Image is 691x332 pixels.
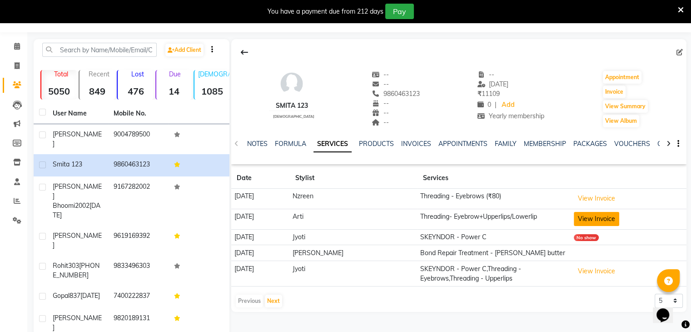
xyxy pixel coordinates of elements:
[614,140,650,148] a: VOUCHERS
[438,140,487,148] a: APPOINTMENTS
[47,103,108,124] th: User Name
[372,70,389,79] span: --
[231,189,289,209] td: [DATE]
[108,103,169,124] th: Mobile No.
[313,136,352,152] a: SERVICES
[121,70,153,78] p: Lost
[477,101,491,109] span: 0
[418,189,571,209] td: Threading - Eyebrows (₹80)
[198,70,230,78] p: [DEMOGRAPHIC_DATA]
[265,295,282,307] button: Next
[372,80,389,88] span: --
[108,286,169,308] td: 7400222837
[108,226,169,256] td: 9619169392
[574,234,599,241] div: No show
[231,245,289,261] td: [DATE]
[231,168,289,189] th: Date
[269,101,314,111] div: Smita 123
[41,86,77,97] strong: 5050
[477,112,544,120] span: Yearly membership
[158,70,192,78] p: Due
[574,264,619,278] button: View Invoice
[53,292,80,300] span: Gopal837
[418,168,571,189] th: Services
[275,140,306,148] a: FORMULA
[495,140,517,148] a: FAMILY
[53,314,102,332] span: [PERSON_NAME]
[290,229,418,245] td: Jyoti
[372,90,420,98] span: 9860463123
[156,86,192,97] strong: 14
[372,118,389,126] span: --
[42,43,157,57] input: Search by Name/Mobile/Email/Code
[477,90,481,98] span: ₹
[53,160,82,168] span: Smita 123
[231,261,289,287] td: [DATE]
[247,140,268,148] a: NOTES
[290,209,418,229] td: Arti
[418,229,571,245] td: SKEYNDOR - Power C
[108,256,169,286] td: 9833496303
[359,140,394,148] a: PRODUCTS
[603,71,641,84] button: Appointment
[118,86,153,97] strong: 476
[574,212,619,226] button: View Invoice
[372,109,389,117] span: --
[53,262,79,270] span: rohit303
[45,70,77,78] p: Total
[573,140,607,148] a: PACKAGES
[401,140,431,148] a: INVOICES
[418,245,571,261] td: Bond Repair Treatment - [PERSON_NAME] butter
[165,44,204,56] a: Add Client
[108,154,169,176] td: 9860463123
[290,261,418,287] td: Jyoti
[603,115,639,127] button: View Album
[290,189,418,209] td: Nzreen
[235,44,254,61] div: Back to Client
[603,100,648,113] button: View Summary
[418,261,571,287] td: SKEYNDOR - Power C,Threading - Eyebrows,Threading - Upperlips
[290,168,418,189] th: Stylist
[273,114,314,119] span: [DEMOGRAPHIC_DATA]
[477,70,494,79] span: --
[278,70,305,97] img: avatar
[477,80,508,88] span: [DATE]
[80,292,100,300] span: [DATE]
[524,140,566,148] a: MEMBERSHIP
[418,209,571,229] td: Threading- Eyebrow+Upperlips/Lowerlip
[268,7,383,16] div: You have a payment due from 212 days
[494,100,496,110] span: |
[108,124,169,154] td: 9004789500
[53,182,102,210] span: [PERSON_NAME] bhoomi2002
[477,90,499,98] span: 11109
[385,4,414,19] button: Pay
[83,70,115,78] p: Recent
[231,229,289,245] td: [DATE]
[53,231,102,249] span: [PERSON_NAME]
[574,191,619,206] button: View Invoice
[80,86,115,97] strong: 849
[231,209,289,229] td: [DATE]
[653,296,682,323] iframe: chat widget
[108,176,169,226] td: 9167282002
[53,130,102,148] span: [PERSON_NAME]
[290,245,418,261] td: [PERSON_NAME]
[500,99,516,111] a: Add
[603,86,626,98] button: Invoice
[194,86,230,97] strong: 1085
[372,99,389,107] span: --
